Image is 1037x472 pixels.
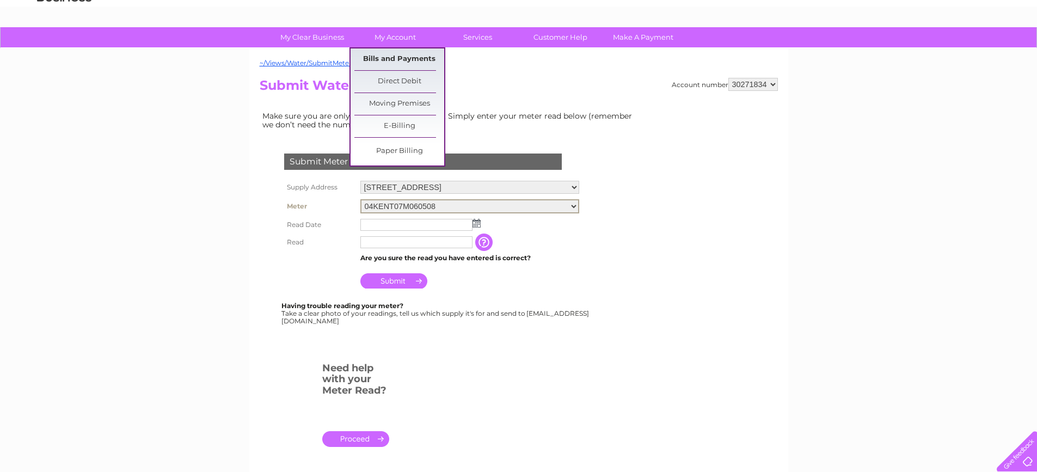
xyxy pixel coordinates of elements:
[260,109,641,132] td: Make sure you are only paying for what you use. Simply enter your meter read below (remember we d...
[260,78,778,99] h2: Submit Water Meter Read
[942,46,958,54] a: Blog
[281,216,358,234] th: Read Date
[433,27,523,47] a: Services
[965,46,991,54] a: Contact
[360,273,427,289] input: Submit
[36,28,92,62] img: logo.png
[475,234,495,251] input: Information
[354,71,444,93] a: Direct Debit
[322,360,389,402] h3: Need help with your Meter Read?
[845,46,866,54] a: Water
[516,27,605,47] a: Customer Help
[350,27,440,47] a: My Account
[672,78,778,91] div: Account number
[598,27,688,47] a: Make A Payment
[281,234,358,251] th: Read
[354,115,444,137] a: E-Billing
[281,302,403,310] b: Having trouble reading your meter?
[1001,46,1027,54] a: Log out
[832,5,907,19] a: 0333 014 3131
[281,178,358,197] th: Supply Address
[281,197,358,216] th: Meter
[903,46,936,54] a: Telecoms
[473,219,481,228] img: ...
[322,431,389,447] a: .
[873,46,897,54] a: Energy
[262,6,776,53] div: Clear Business is a trading name of Verastar Limited (registered in [GEOGRAPHIC_DATA] No. 3667643...
[281,302,591,324] div: Take a clear photo of your readings, tell us which supply it's for and send to [EMAIL_ADDRESS][DO...
[354,48,444,70] a: Bills and Payments
[284,154,562,170] div: Submit Meter Read
[260,59,393,67] a: ~/Views/Water/SubmitMeterRead.cshtml
[358,251,582,265] td: Are you sure the read you have entered is correct?
[354,140,444,162] a: Paper Billing
[354,93,444,115] a: Moving Premises
[267,27,357,47] a: My Clear Business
